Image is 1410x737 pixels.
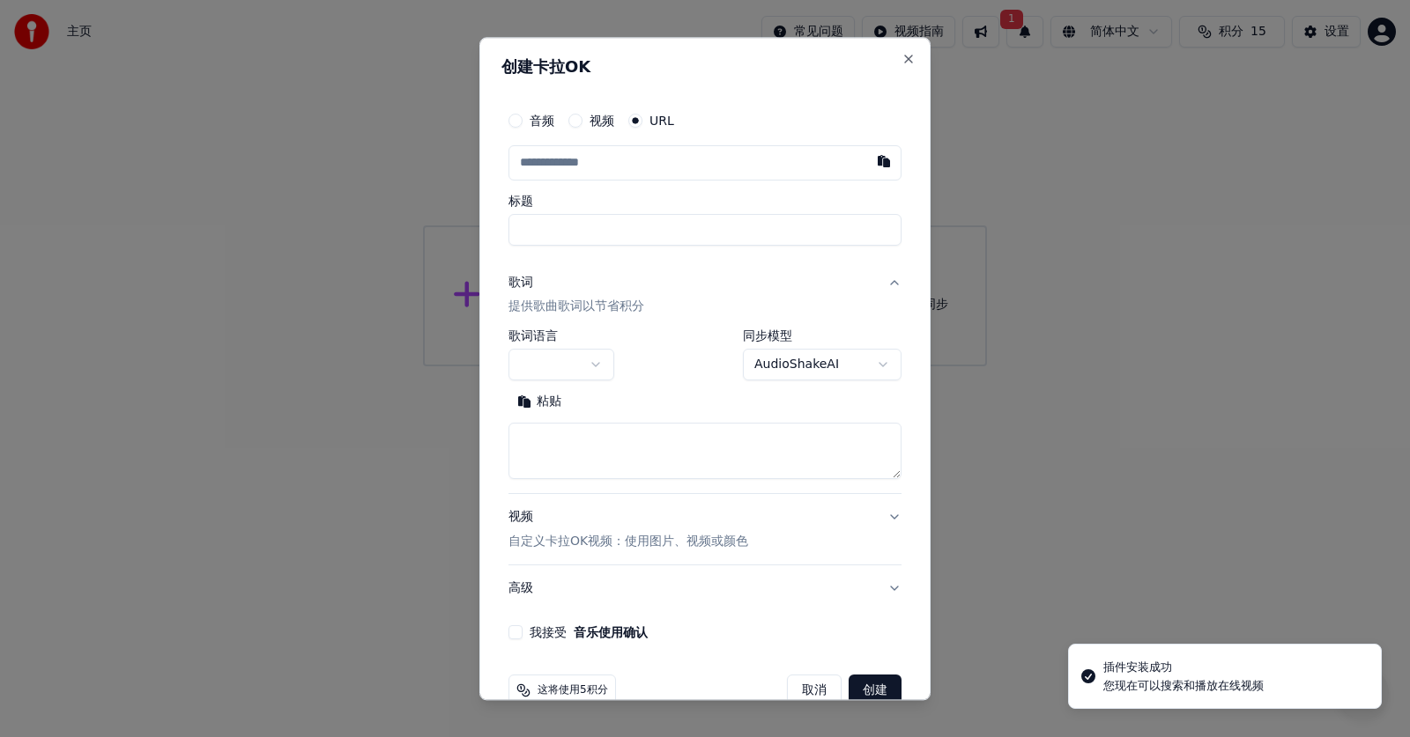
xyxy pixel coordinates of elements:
p: 提供歌曲歌词以节省积分 [508,298,644,316]
label: 歌词语言 [508,330,614,343]
label: 同步模型 [743,330,902,343]
label: 视频 [590,114,614,127]
label: 我接受 [530,627,648,639]
button: 我接受 [574,627,648,639]
span: 这将使用5积分 [538,684,608,698]
button: 取消 [787,675,842,707]
button: 创建 [849,675,902,707]
button: 视频自定义卡拉OK视频：使用图片、视频或颜色 [508,495,902,565]
label: URL [649,114,674,127]
div: 歌词提供歌曲歌词以节省积分 [508,330,902,494]
div: 视频 [508,509,748,551]
label: 标题 [508,195,902,207]
div: 歌词 [508,274,533,291]
button: 高级 [508,566,902,612]
h2: 创建卡拉OK [501,59,909,75]
button: 粘贴 [508,388,570,416]
p: 自定义卡拉OK视频：使用图片、视频或颜色 [508,534,748,551]
label: 音频 [530,114,554,127]
button: 歌词提供歌曲歌词以节省积分 [508,260,902,330]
